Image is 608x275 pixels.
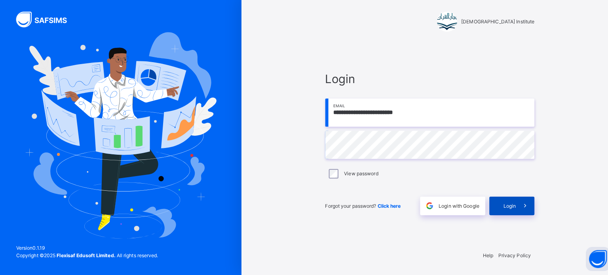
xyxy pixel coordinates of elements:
span: Login [320,74,526,91]
span: Copyright © 2025 All rights reserved. [16,252,156,258]
label: View password [338,172,372,179]
span: Login [495,203,507,211]
span: Version 0.1.19 [16,245,156,252]
img: google.396cfc9801f0270233282035f929180a.svg [418,202,427,211]
a: Click here [371,204,394,210]
img: SAFSIMS Logo [16,16,75,31]
span: [DEMOGRAPHIC_DATA] Institute [454,22,526,29]
span: Forgot your password? [320,204,394,210]
span: Login with Google [431,203,471,211]
button: Open asap [576,247,600,271]
a: Privacy Policy [490,252,522,258]
img: Hero Image [25,36,213,239]
strong: Flexisaf Edusoft Limited. [56,252,114,258]
a: Help [475,252,485,258]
